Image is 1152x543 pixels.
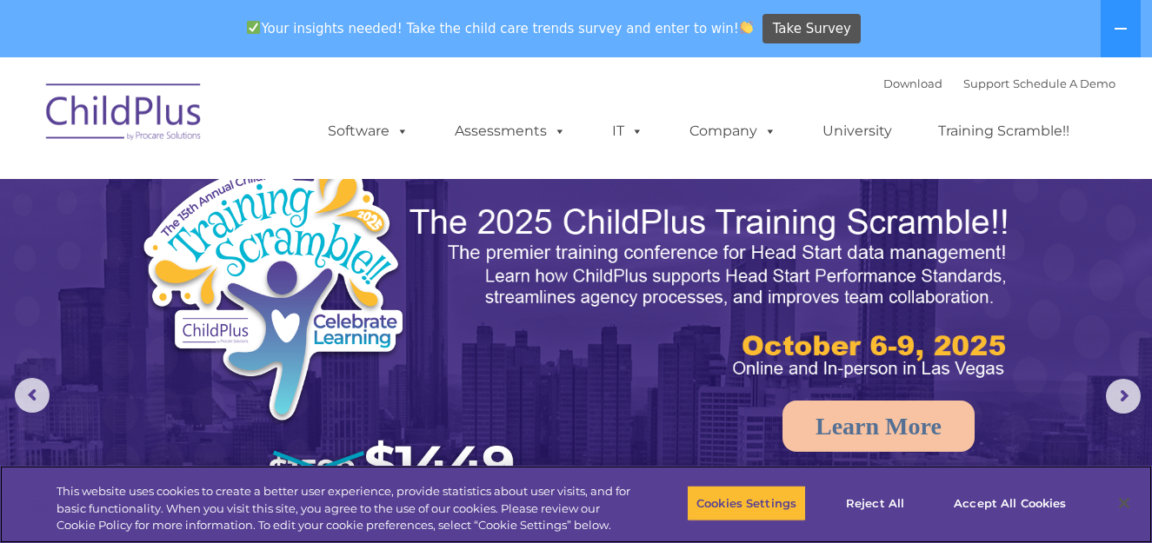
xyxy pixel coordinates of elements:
img: ✅ [247,21,260,34]
a: Take Survey [762,14,861,44]
span: Last name [242,115,295,128]
a: Download [883,76,942,90]
a: Support [963,76,1009,90]
span: Phone number [242,186,316,199]
font: | [883,76,1115,90]
a: Company [672,114,794,149]
span: Take Survey [773,14,851,44]
a: IT [595,114,661,149]
a: Schedule A Demo [1013,76,1115,90]
button: Cookies Settings [687,485,806,521]
a: Learn More [782,401,975,452]
button: Accept All Cookies [944,485,1075,521]
a: University [805,114,909,149]
button: Reject All [821,485,929,521]
a: Assessments [437,114,583,149]
a: Training Scramble!! [921,114,1087,149]
img: ChildPlus by Procare Solutions [37,71,211,158]
div: This website uses cookies to create a better user experience, provide statistics about user visit... [57,483,634,534]
a: Software [310,114,426,149]
button: Close [1105,484,1143,522]
img: 👏 [740,21,753,34]
span: Your insights needed! Take the child care trends survey and enter to win! [240,11,761,45]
